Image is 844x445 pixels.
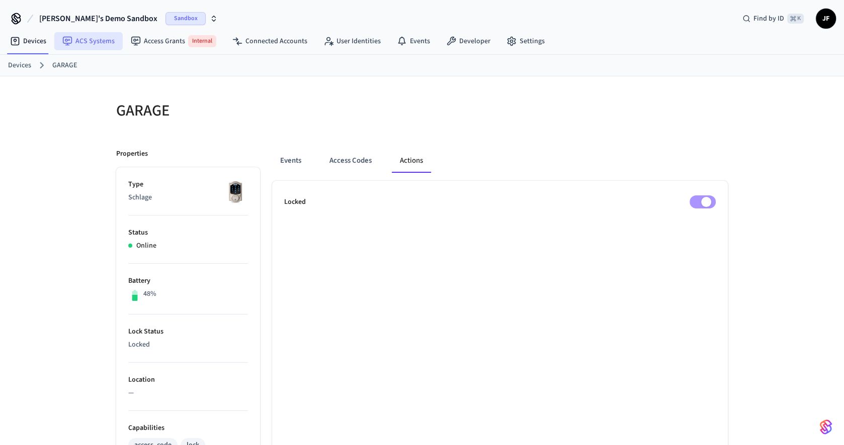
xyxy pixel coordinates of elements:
[128,192,248,203] p: Schlage
[54,32,123,50] a: ACS Systems
[8,60,31,71] a: Devices
[128,423,248,433] p: Capabilities
[787,14,804,24] span: ⌘ K
[498,32,553,50] a: Settings
[128,340,248,350] p: Locked
[136,241,156,251] p: Online
[272,149,309,173] button: Events
[438,32,498,50] a: Developer
[188,35,216,47] span: Internal
[272,149,728,173] div: ant example
[143,289,156,299] p: 48%
[816,9,836,29] button: JF
[315,32,389,50] a: User Identities
[39,13,157,25] span: [PERSON_NAME]'s Demo Sandbox
[116,149,148,159] p: Properties
[128,388,248,398] p: —
[128,276,248,286] p: Battery
[116,100,416,121] h5: GARAGE
[223,179,248,204] img: Schlage Sense Smart Deadbolt with Camelot Trim, Front
[2,32,54,50] a: Devices
[734,10,812,28] div: Find by ID⌘ K
[321,149,380,173] button: Access Codes
[128,375,248,385] p: Location
[224,32,315,50] a: Connected Accounts
[52,60,77,71] a: GARAGE
[128,326,248,337] p: Lock Status
[165,12,206,25] span: Sandbox
[284,197,306,207] p: Locked
[128,228,248,238] p: Status
[753,14,784,24] span: Find by ID
[820,419,832,435] img: SeamLogoGradient.69752ec5.svg
[389,32,438,50] a: Events
[817,10,835,28] span: JF
[392,149,431,173] button: Actions
[123,31,224,51] a: Access GrantsInternal
[128,179,248,190] p: Type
